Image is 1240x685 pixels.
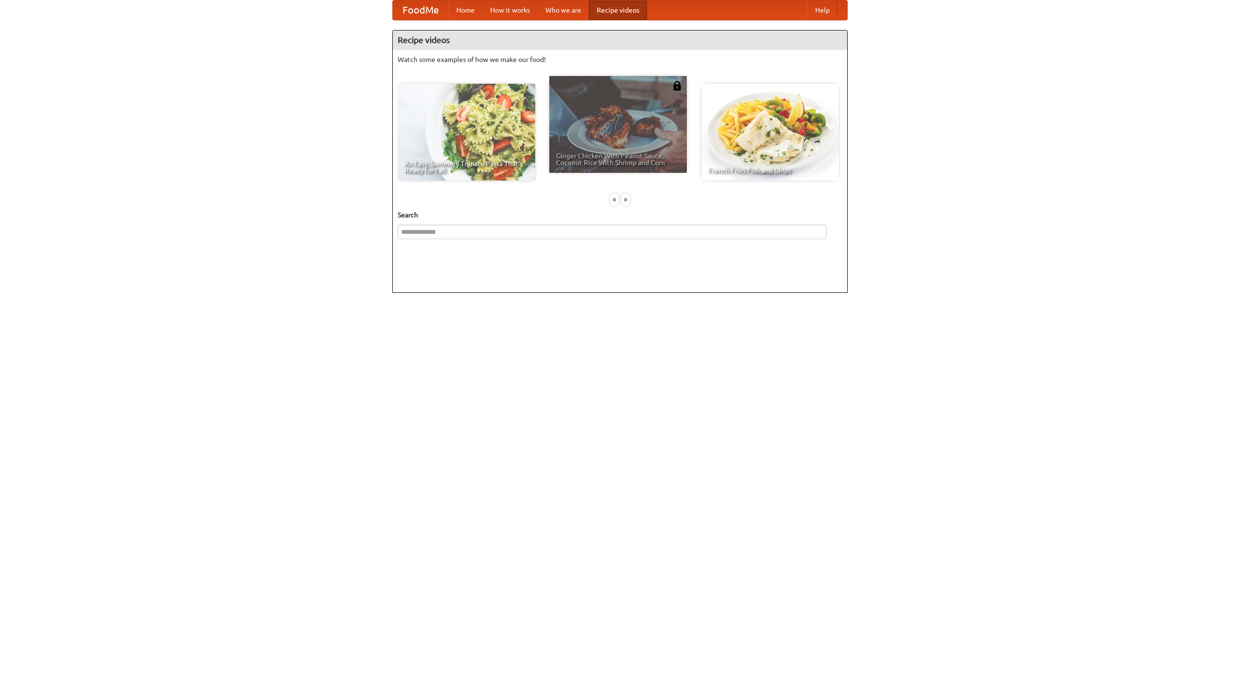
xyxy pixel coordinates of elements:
[449,0,482,20] a: Home
[393,0,449,20] a: FoodMe
[621,193,630,205] div: »
[610,193,619,205] div: «
[701,84,839,181] a: French Fries Fish and Chips
[393,30,847,50] h4: Recipe videos
[404,160,528,174] span: An Easy, Summery Tomato Pasta That's Ready for Fall
[398,84,535,181] a: An Easy, Summery Tomato Pasta That's Ready for Fall
[482,0,538,20] a: How it works
[807,0,837,20] a: Help
[672,81,682,91] img: 483408.png
[708,167,832,174] span: French Fries Fish and Chips
[538,0,589,20] a: Who we are
[589,0,647,20] a: Recipe videos
[398,210,842,220] h5: Search
[398,55,842,64] p: Watch some examples of how we make our food!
